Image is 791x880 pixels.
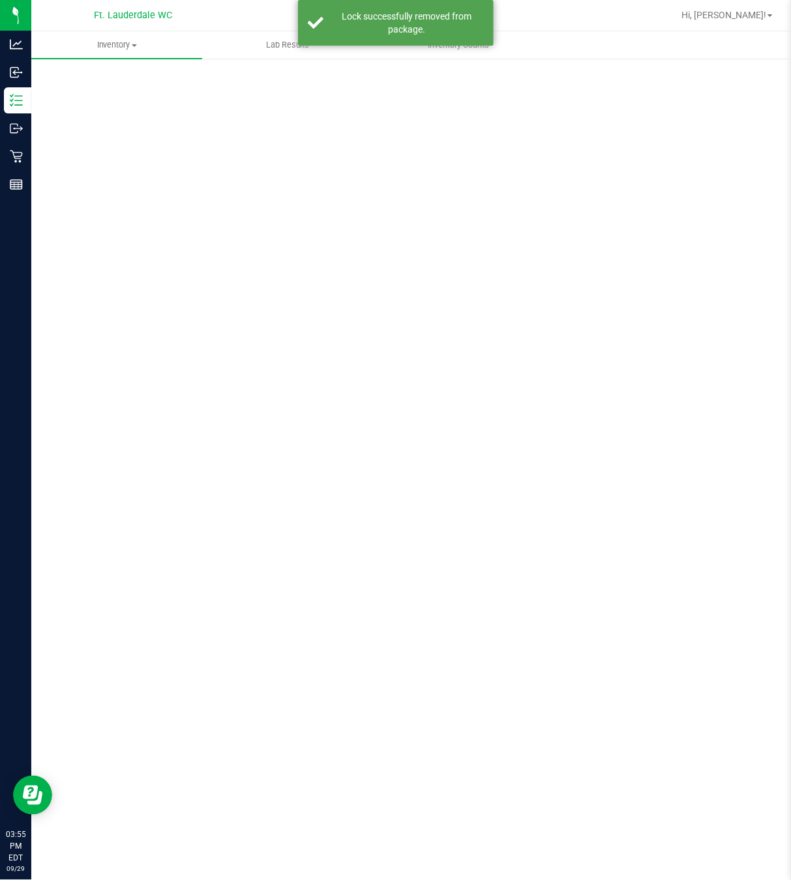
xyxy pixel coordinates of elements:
span: Lab Results [248,39,327,51]
a: Lab Results [202,31,373,59]
inline-svg: Analytics [10,38,23,51]
inline-svg: Inbound [10,66,23,79]
p: 09/29 [6,864,25,874]
div: Lock successfully removed from package. [331,10,484,36]
inline-svg: Inventory [10,94,23,107]
p: 03:55 PM EDT [6,829,25,864]
inline-svg: Outbound [10,122,23,135]
iframe: Resource center [13,776,52,815]
span: Inventory [31,39,202,51]
a: Inventory [31,31,202,59]
span: Ft. Lauderdale WC [94,10,172,21]
inline-svg: Reports [10,178,23,191]
inline-svg: Retail [10,150,23,163]
span: Hi, [PERSON_NAME]! [681,10,766,20]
